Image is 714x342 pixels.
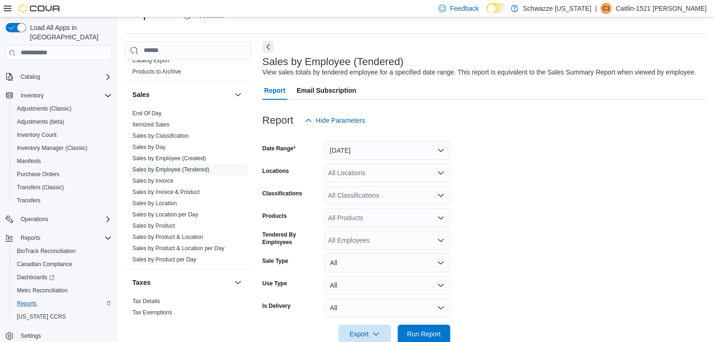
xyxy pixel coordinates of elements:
button: Metrc Reconciliation [9,284,115,297]
a: Products to Archive [132,68,181,75]
input: Dark Mode [486,3,506,13]
button: Inventory [17,90,47,101]
button: Open list of options [437,214,445,222]
button: Hide Parameters [301,111,369,130]
a: Catalog Export [132,57,169,64]
span: C1 [603,3,610,14]
a: Inventory Manager (Classic) [13,142,91,154]
button: Transfers [9,194,115,207]
span: Metrc Reconciliation [13,285,112,296]
span: Hide Parameters [316,116,365,125]
p: | [595,3,597,14]
span: Purchase Orders [17,171,60,178]
button: Operations [2,213,115,226]
label: Is Delivery [262,302,291,310]
span: Metrc Reconciliation [17,287,68,294]
span: Adjustments (Classic) [17,105,71,112]
span: Sales by Employee (Tendered) [132,166,209,173]
button: Reports [17,232,44,244]
span: Inventory Count [17,131,57,139]
span: Transfers [17,197,40,204]
button: Inventory Manager (Classic) [9,141,115,155]
a: Tax Details [132,298,160,305]
button: Inventory Count [9,128,115,141]
button: Catalog [2,70,115,83]
span: Report [264,81,285,100]
span: Inventory Manager (Classic) [13,142,112,154]
button: All [324,253,450,272]
button: All [324,298,450,317]
a: Transfers (Classic) [13,182,68,193]
span: Sales by Product per Day [132,256,196,263]
span: Reports [21,234,40,242]
span: Reports [17,232,112,244]
button: All [324,276,450,295]
span: Reports [17,300,37,307]
span: Sales by Invoice & Product [132,188,200,196]
span: Feedback [450,4,478,13]
a: Reports [13,298,40,309]
a: BioTrack Reconciliation [13,245,79,257]
span: BioTrack Reconciliation [13,245,112,257]
a: Dashboards [9,271,115,284]
button: Manifests [9,155,115,168]
a: Sales by Location [132,200,177,207]
a: Sales by Product [132,223,175,229]
button: Sales [132,90,230,99]
a: Tax Exemptions [132,309,172,316]
button: Reports [2,231,115,245]
a: Inventory Count [13,129,61,141]
label: Classifications [262,190,302,197]
span: Manifests [13,156,112,167]
button: Open list of options [437,169,445,177]
label: Locations [262,167,289,175]
button: Canadian Compliance [9,258,115,271]
a: Sales by Day [132,144,166,150]
span: Tax Exemptions [132,309,172,316]
button: Operations [17,214,52,225]
div: View sales totals by tendered employee for a specified date range. This report is equivalent to t... [262,67,696,77]
span: Inventory Count [13,129,112,141]
span: Products to Archive [132,68,181,75]
span: Itemized Sales [132,121,169,128]
a: Adjustments (beta) [13,116,68,127]
a: Dashboards [13,272,58,283]
span: Settings [21,332,41,340]
button: BioTrack Reconciliation [9,245,115,258]
h3: Sales [132,90,150,99]
span: Sales by Product & Location per Day [132,245,224,252]
span: Purchase Orders [13,169,112,180]
label: Date Range [262,145,296,152]
span: Washington CCRS [13,311,112,322]
h3: Taxes [132,278,151,287]
span: Load All Apps in [GEOGRAPHIC_DATA] [26,23,112,42]
h3: Sales by Employee (Tendered) [262,56,404,67]
button: Taxes [132,278,230,287]
button: Taxes [232,277,244,288]
span: Sales by Classification [132,132,189,140]
span: [US_STATE] CCRS [17,313,66,320]
button: Sales [232,89,244,100]
span: Run Report [407,329,441,339]
span: Operations [17,214,112,225]
div: Caitlin-1521 Noll [600,3,612,14]
div: Taxes [125,296,251,322]
a: Sales by Product & Location [132,234,203,240]
a: Sales by Classification [132,133,189,139]
button: Transfers (Classic) [9,181,115,194]
span: Dashboards [17,274,54,281]
a: End Of Day [132,110,161,117]
button: Open list of options [437,192,445,199]
span: Inventory [17,90,112,101]
a: Settings [17,330,45,342]
a: Canadian Compliance [13,259,76,270]
span: Catalog [21,73,40,81]
button: Adjustments (beta) [9,115,115,128]
span: Adjustments (beta) [17,118,64,126]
